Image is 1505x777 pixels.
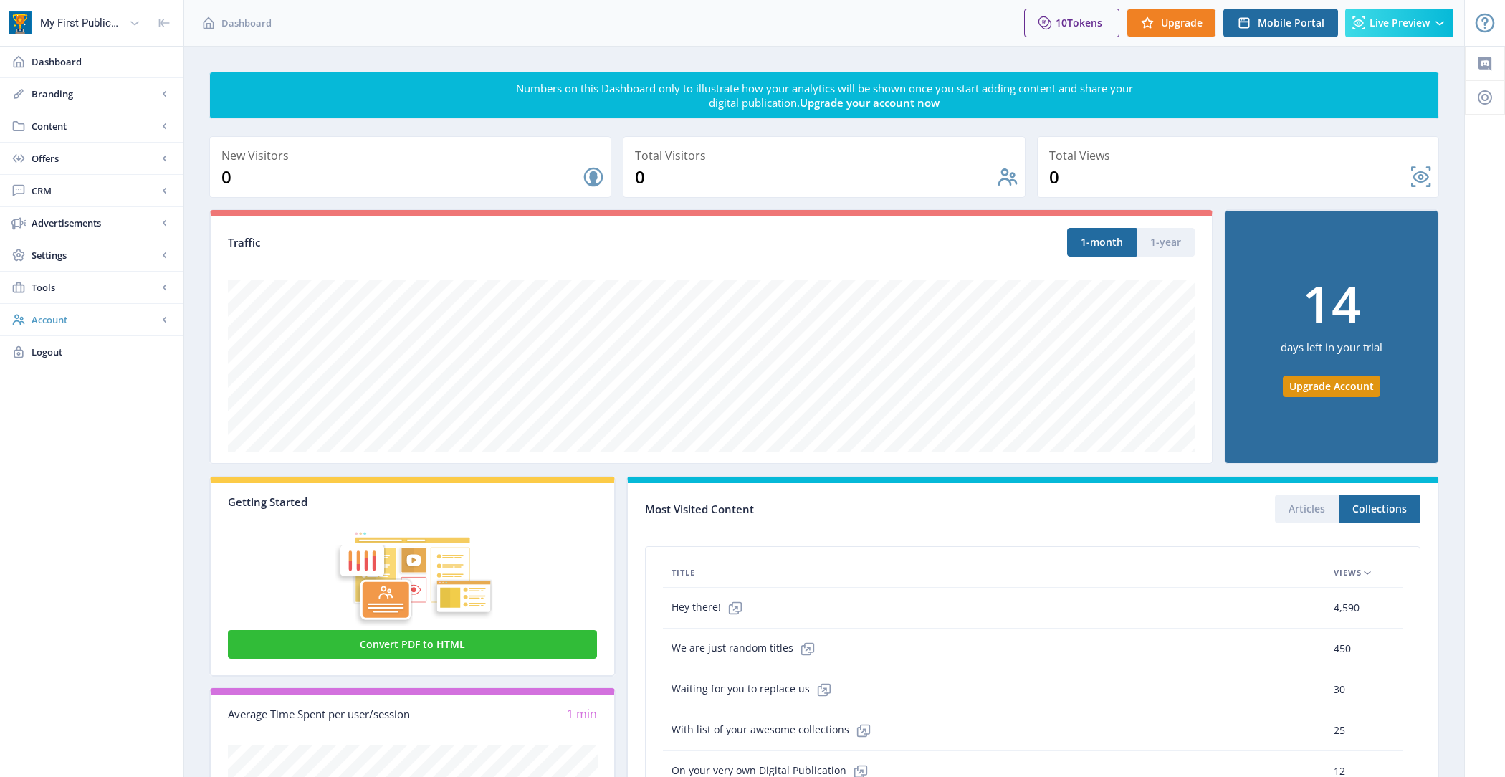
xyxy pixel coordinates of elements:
span: Logout [32,345,172,359]
span: Dashboard [32,54,172,69]
div: Most Visited Content [645,498,1033,520]
div: Total Visitors [635,146,1018,166]
button: Articles [1275,495,1339,523]
div: My First Publication [40,7,123,39]
span: Views [1334,564,1362,581]
span: Advertisements [32,216,158,230]
div: Total Views [1049,146,1433,166]
span: Dashboard [221,16,272,30]
span: Branding [32,87,158,101]
div: Getting Started [228,495,597,509]
span: Settings [32,248,158,262]
span: Waiting for you to replace us [672,675,838,704]
span: 25 [1334,722,1345,739]
button: 10Tokens [1024,9,1119,37]
span: 450 [1334,640,1351,657]
span: Offers [32,151,158,166]
div: Traffic [228,234,712,251]
button: Upgrade Account [1283,376,1380,397]
div: 0 [1049,166,1410,189]
span: Upgrade [1161,17,1203,29]
span: Tools [32,280,158,295]
span: Title [672,564,695,581]
div: Numbers on this Dashboard only to illustrate how your analytics will be shown once you start addi... [515,81,1134,110]
button: 1-year [1137,228,1195,257]
span: Hey there! [672,594,750,622]
div: Average Time Spent per user/session [228,706,413,723]
button: Upgrade [1127,9,1216,37]
button: Mobile Portal [1223,9,1338,37]
div: 0 [221,166,582,189]
img: graphic [228,509,597,627]
button: Convert PDF to HTML [228,630,597,659]
a: Upgrade your account now [800,95,940,110]
span: 30 [1334,681,1345,698]
span: With list of your awesome collections [672,716,878,745]
span: Mobile Portal [1258,17,1324,29]
div: 1 min [413,706,598,723]
div: days left in your trial [1281,329,1382,376]
div: New Visitors [221,146,605,166]
img: app-icon.png [9,11,32,34]
button: 1-month [1067,228,1137,257]
span: Live Preview [1370,17,1430,29]
span: We are just random titles [672,634,822,663]
span: Content [32,119,158,133]
span: CRM [32,183,158,198]
div: 14 [1302,277,1361,329]
span: 4,590 [1334,599,1360,616]
button: Collections [1339,495,1420,523]
span: Tokens [1067,16,1102,29]
div: 0 [635,166,995,189]
button: Live Preview [1345,9,1453,37]
span: Account [32,313,158,327]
